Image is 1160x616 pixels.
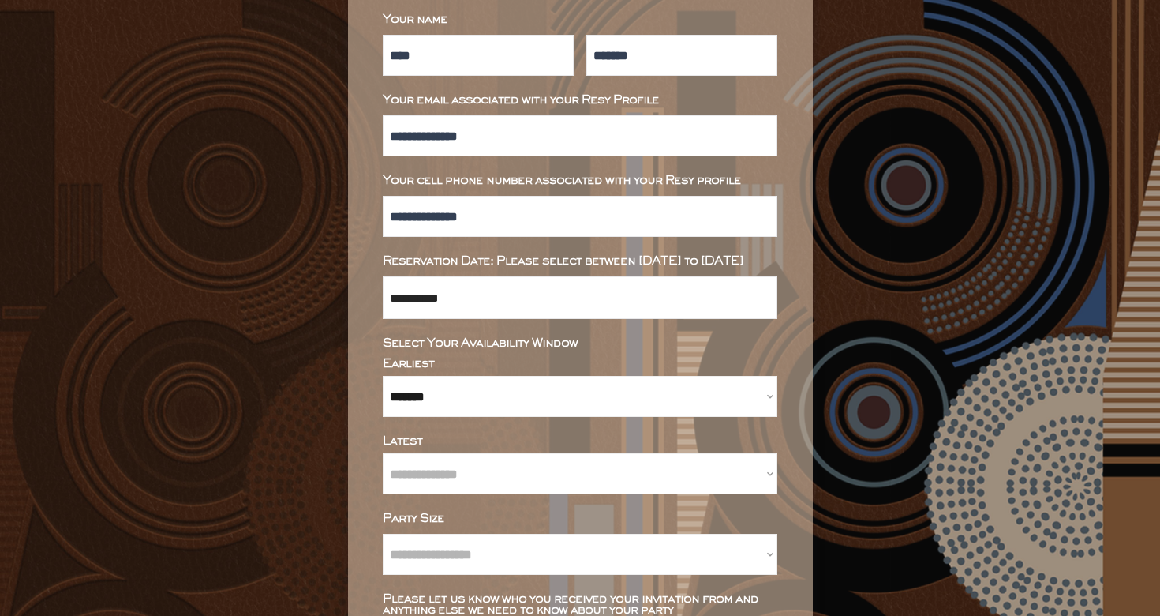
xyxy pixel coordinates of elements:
[383,14,777,25] div: Your name
[383,436,777,447] div: Latest
[383,513,777,524] div: Party Size
[383,594,777,616] div: Please let us know who you received your invitation from and anything else we need to know about ...
[383,359,777,370] div: Earliest
[383,256,777,267] div: Reservation Date: Please select between [DATE] to [DATE]
[383,338,777,349] div: Select Your Availability Window
[383,175,777,186] div: Your cell phone number associated with your Resy profile
[383,95,777,106] div: Your email associated with your Resy Profile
